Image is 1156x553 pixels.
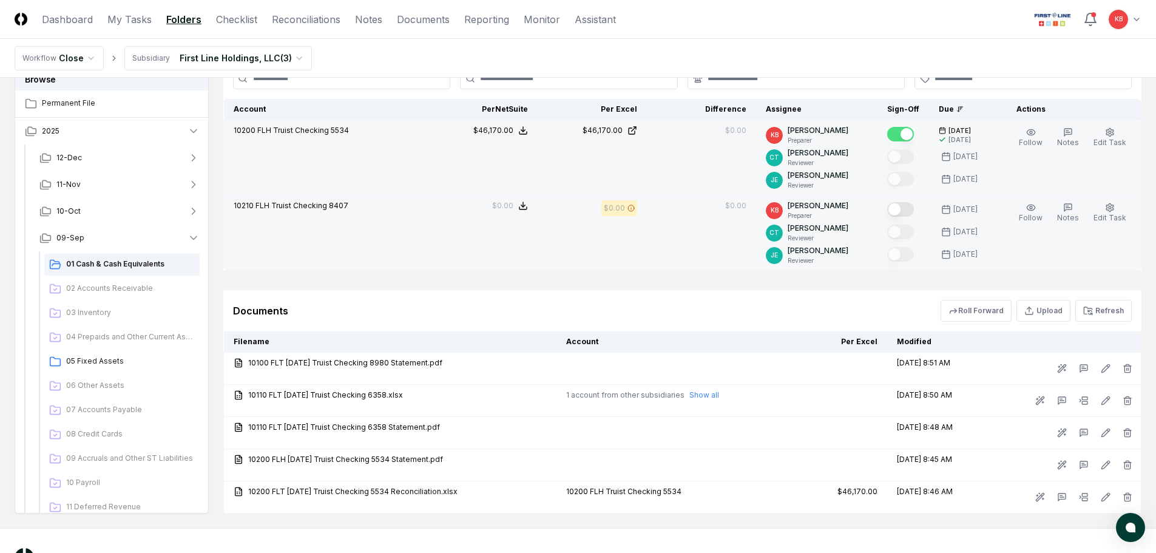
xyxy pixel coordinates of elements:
[66,283,195,294] span: 02 Accounts Receivable
[66,259,195,270] span: 01 Cash & Cash Equivalents
[556,331,779,353] th: Account
[234,390,547,401] a: 10110 FLT [DATE] Truist Checking 6358.xlsx
[837,486,877,497] div: $46,170.00
[953,204,978,215] div: [DATE]
[604,203,625,214] div: $0.00
[30,225,209,251] button: 09-Sep
[725,125,746,136] div: $0.00
[257,126,349,135] span: FLH Truist Checking 5534
[887,172,914,186] button: Mark complete
[887,331,984,353] th: Modified
[788,125,848,136] p: [PERSON_NAME]
[233,304,288,318] div: Documents
[234,422,547,433] a: 10110 FLT [DATE] Truist Checking 6358 Statement.pdf
[953,249,978,260] div: [DATE]
[524,12,560,27] a: Monitor
[1107,8,1129,30] button: KB
[887,449,984,481] td: [DATE] 8:45 AM
[44,351,200,373] a: 05 Fixed Assets
[44,254,200,276] a: 01 Cash & Cash Equivalents
[30,198,209,225] button: 10-Oct
[538,99,647,120] th: Per Excel
[771,131,779,140] span: KB
[1016,200,1045,226] button: Follow
[547,125,637,136] a: $46,170.00
[887,481,984,514] td: [DATE] 8:46 AM
[428,99,538,120] th: Per NetSuite
[1093,213,1126,222] span: Edit Task
[689,390,719,401] button: Show all
[788,181,848,190] p: Reviewer
[788,148,848,158] p: [PERSON_NAME]
[887,127,914,141] button: Mark complete
[66,404,195,415] span: 07 Accounts Payable
[788,245,848,256] p: [PERSON_NAME]
[492,200,528,211] button: $0.00
[30,144,209,171] button: 12-Dec
[887,202,914,217] button: Mark complete
[1093,138,1126,147] span: Edit Task
[788,211,848,220] p: Preparer
[1019,138,1043,147] span: Follow
[788,256,848,265] p: Reviewer
[1115,15,1123,24] span: KB
[788,170,848,181] p: [PERSON_NAME]
[887,385,984,417] td: [DATE] 8:50 AM
[234,486,547,497] a: 10200 FLT [DATE] Truist Checking 5534 Reconciliation.xlsx
[877,99,929,120] th: Sign-Off
[30,171,209,198] button: 11-Nov
[887,225,914,239] button: Mark complete
[1055,125,1081,151] button: Notes
[788,158,848,168] p: Reviewer
[1019,213,1043,222] span: Follow
[66,477,195,488] span: 10 Payroll
[948,135,971,144] div: [DATE]
[1007,104,1132,115] div: Actions
[1075,300,1132,322] button: Refresh
[56,232,84,243] span: 09-Sep
[939,104,987,115] div: Due
[788,200,848,211] p: [PERSON_NAME]
[234,358,547,368] a: 10100 FLT [DATE] Truist Checking 8980 Statement.pdf
[778,331,887,353] th: Per Excel
[44,375,200,397] a: 06 Other Assets
[132,53,170,64] div: Subsidiary
[1057,138,1079,147] span: Notes
[953,151,978,162] div: [DATE]
[1016,300,1070,322] button: Upload
[166,12,201,27] a: Folders
[769,228,779,237] span: CT
[397,12,450,27] a: Documents
[234,126,255,135] span: 10200
[771,175,778,185] span: JE
[473,125,513,136] div: $46,170.00
[464,12,509,27] a: Reporting
[66,380,195,391] span: 06 Other Assets
[887,149,914,164] button: Mark complete
[473,125,528,136] button: $46,170.00
[771,206,779,215] span: KB
[15,13,27,25] img: Logo
[44,497,200,518] a: 11 Deferred Revenue
[948,126,971,135] span: [DATE]
[647,99,756,120] th: Difference
[1057,213,1079,222] span: Notes
[66,501,195,512] span: 11 Deferred Revenue
[575,12,616,27] a: Assistant
[788,136,848,145] p: Preparer
[44,278,200,300] a: 02 Accounts Receivable
[66,331,195,342] span: 04 Prepaids and Other Current Assets
[1032,10,1073,29] img: First Line Technology logo
[44,424,200,446] a: 08 Credit Cards
[66,453,195,464] span: 09 Accruals and Other ST Liabilities
[234,201,254,210] span: 10210
[887,247,914,262] button: Mark complete
[255,201,348,210] span: FLH Truist Checking 8407
[756,99,877,120] th: Assignee
[566,486,769,497] div: 10200 FLH Truist Checking 5534
[44,448,200,470] a: 09 Accruals and Other ST Liabilities
[583,125,623,136] div: $46,170.00
[42,12,93,27] a: Dashboard
[887,353,984,385] td: [DATE] 8:51 AM
[15,90,209,117] a: Permanent File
